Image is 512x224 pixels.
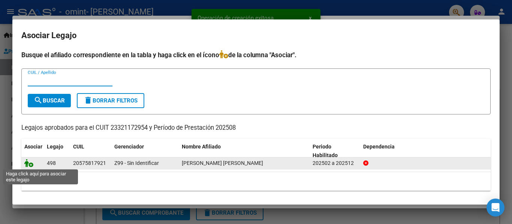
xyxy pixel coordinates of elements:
[84,97,138,104] span: Borrar Filtros
[487,199,505,217] div: Open Intercom Messenger
[363,144,395,150] span: Dependencia
[179,139,310,163] datatable-header-cell: Nombre Afiliado
[111,139,179,163] datatable-header-cell: Gerenciador
[34,96,43,105] mat-icon: search
[21,139,44,163] datatable-header-cell: Asociar
[28,94,71,107] button: Buscar
[114,160,159,166] span: Z99 - Sin Identificar
[310,139,360,163] datatable-header-cell: Periodo Habilitado
[313,144,338,158] span: Periodo Habilitado
[182,144,221,150] span: Nombre Afiliado
[77,93,144,108] button: Borrar Filtros
[114,144,144,150] span: Gerenciador
[73,159,106,168] div: 20575817921
[70,139,111,163] datatable-header-cell: CUIL
[34,97,65,104] span: Buscar
[21,50,491,60] h4: Busque el afiliado correspondiente en la tabla y haga click en el ícono de la columna "Asociar".
[47,160,56,166] span: 498
[21,172,491,191] div: 1 registros
[21,123,491,133] p: Legajos aprobados para el CUIT 23321172954 y Período de Prestación 202508
[73,144,84,150] span: CUIL
[44,139,70,163] datatable-header-cell: Legajo
[360,139,491,163] datatable-header-cell: Dependencia
[313,159,357,168] div: 202502 a 202512
[21,28,491,43] h2: Asociar Legajo
[24,144,42,150] span: Asociar
[182,160,263,166] span: REINOSO ALVAREZ JUANFER BENJAMIN
[47,144,63,150] span: Legajo
[84,96,93,105] mat-icon: delete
